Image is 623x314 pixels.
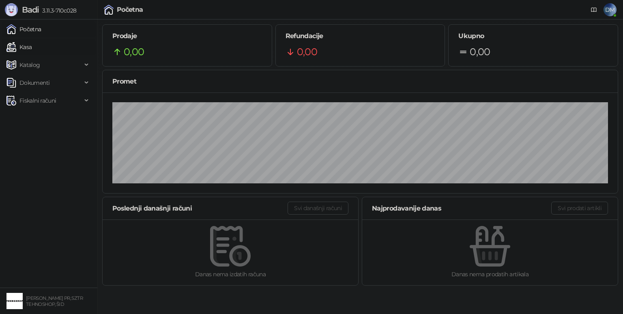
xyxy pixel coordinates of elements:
h5: Prodaje [112,31,262,41]
span: 0,00 [470,44,490,60]
span: DM [604,3,617,16]
small: [PERSON_NAME] PR, SZTR TEHNOSHOP, ŠID [26,295,83,307]
h5: Refundacije [286,31,435,41]
div: Poslednji današnji računi [112,203,288,213]
div: Početna [117,6,143,13]
a: Početna [6,21,41,37]
div: Najprodavanije danas [372,203,551,213]
span: Katalog [19,57,40,73]
h5: Ukupno [458,31,608,41]
a: Dokumentacija [587,3,600,16]
span: 0,00 [297,44,317,60]
span: Fiskalni računi [19,92,56,109]
img: 64x64-companyLogo-68805acf-9e22-4a20-bcb3-9756868d3d19.jpeg [6,293,23,309]
span: 0,00 [124,44,144,60]
div: Promet [112,76,608,86]
span: 3.11.3-710c028 [39,7,76,14]
img: Logo [5,3,18,16]
div: Danas nema prodatih artikala [375,270,605,279]
span: Dokumenti [19,75,49,91]
button: Svi današnji računi [288,202,348,215]
div: Danas nema izdatih računa [116,270,345,279]
button: Svi prodati artikli [551,202,608,215]
a: Kasa [6,39,32,55]
span: Badi [22,5,39,15]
